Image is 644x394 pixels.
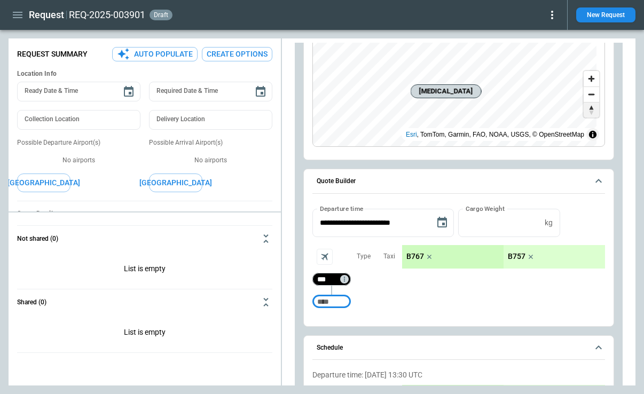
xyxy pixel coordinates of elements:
p: Possible Departure Airport(s) [17,138,140,147]
button: Reset bearing to north [584,102,599,117]
p: kg [545,218,553,227]
button: [GEOGRAPHIC_DATA] [17,174,70,192]
h6: Shared (0) [17,299,46,306]
h6: Location Info [17,70,272,78]
div: , TomTom, Garmin, FAO, NOAA, USGS, © OpenStreetMap [406,129,584,140]
div: Not found [312,273,351,286]
p: List is empty [17,251,272,289]
div: Not shared (0) [17,251,272,289]
span: Aircraft selection [317,249,333,265]
h6: Schedule [317,344,343,351]
button: Auto Populate [112,47,198,61]
button: Quote Builder [312,169,605,194]
h1: Request [29,9,64,21]
button: Zoom out [584,86,599,102]
label: Cargo Weight [466,204,505,213]
div: Too short [312,295,351,308]
div: Quote Builder [312,209,605,313]
p: Departure time: [DATE] 13:30 UTC [312,371,605,380]
canvas: Map [313,29,596,146]
summary: Toggle attribution [586,128,599,141]
label: Departure time [320,204,364,213]
p: Request Summary [17,50,88,59]
p: No airports [149,156,272,165]
button: [GEOGRAPHIC_DATA] [149,174,202,192]
button: Shared (0) [17,289,272,315]
span: draft [152,11,170,19]
div: Not shared (0) [17,315,272,352]
span: [MEDICAL_DATA] [415,86,476,97]
button: New Request [576,7,635,22]
button: Not shared (0) [17,226,272,251]
h6: Not shared (0) [17,235,58,242]
button: Zoom in [584,71,599,86]
h2: REQ-2025-003901 [69,9,145,21]
a: Esri [406,131,417,138]
button: Choose date [118,81,139,103]
button: Choose date, selected date is Sep 23, 2025 [431,212,453,233]
div: scrollable content [402,245,605,269]
p: B767 [406,252,424,261]
p: Possible Arrival Airport(s) [149,138,272,147]
button: Create Options [202,47,272,61]
p: Taxi [383,252,395,261]
p: Type [357,252,371,261]
h6: Cargo Details [17,210,272,218]
h6: Quote Builder [317,178,356,185]
p: List is empty [17,315,272,352]
p: B757 [508,252,525,261]
p: No airports [17,156,140,165]
button: Choose date [250,81,271,103]
button: Schedule [312,336,605,360]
